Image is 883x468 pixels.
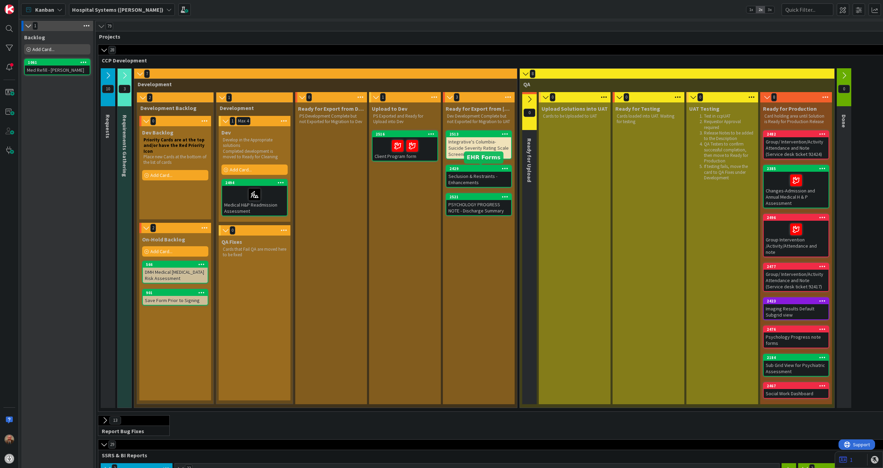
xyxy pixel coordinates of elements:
[764,172,829,208] div: Changes-Admission and Annual Medical H & P Assessment
[764,383,829,389] div: 2467
[221,238,242,245] span: QA Fixes
[697,113,754,119] li: Test in ccpUAT
[4,435,14,444] img: JS
[838,85,850,93] span: 0
[25,59,90,74] div: 1061Med Refill - [PERSON_NAME]
[230,167,252,173] span: Add Card...
[223,149,286,160] p: Completed development is moved to Ready for Cleaning
[449,132,511,137] div: 2513
[446,165,512,188] a: 2429Seclusion & Restraints - Enhancements
[764,263,829,270] div: 2477
[223,247,286,258] p: Cards that Fail QA are moved here to be fixed
[143,137,206,154] strong: Priority Cards are at the top and/or have the Red Priority Icon
[763,326,829,348] a: 2476Psychology Progress note forms
[767,166,829,171] div: 2385
[72,6,163,13] b: Hospital Systems ([PERSON_NAME])
[697,141,754,164] li: QA Testers to confirm successful completion, then move to Ready for Production
[767,384,829,388] div: 2467
[543,113,606,119] p: Cards to be Uploaded to UAT
[746,6,756,13] span: 1x
[150,117,156,125] span: 0
[697,93,703,101] span: 0
[763,263,829,292] a: 2477Group/ Intervention/Activity Attendance and Note (Service desk ticket 92417)
[767,264,829,269] div: 2477
[617,113,680,125] p: Cards loaded into UAT. Waiting for testing
[446,194,511,215] div: 2521PSYCHOLOGY PROGRESS NOTE - Discharge Summary
[222,180,287,186] div: 2494
[299,113,363,125] p: PS Development Complete but not Exported for Migration to Dev
[138,81,508,88] span: Development
[764,326,829,348] div: 2476Psychology Progress note forms
[763,130,829,159] a: 2482Group/ Intervention/Activity Attendance and Note (Service desk ticket 92424)
[222,180,287,216] div: 2494Medical H&P Readmission Assessment
[764,355,829,376] div: 2184Sub Grid View for Psychiatric Assessment
[764,215,829,257] div: 2496Group Intervention /Activity/Attendance and note
[767,299,829,303] div: 2423
[373,131,437,137] div: 2516
[146,262,208,267] div: 566
[109,416,121,425] span: 13
[764,361,829,376] div: Sub Grid View for Psychiatric Assessment
[550,93,555,101] span: 0
[28,60,90,65] div: 1061
[767,327,829,332] div: 2476
[14,1,31,9] span: Support
[526,138,533,182] span: Ready for Upload
[764,263,829,291] div: 2477Group/ Intervention/Activity Attendance and Note (Service desk ticket 92417)
[373,131,437,161] div: 2516Client Program form
[119,85,130,93] span: 3
[697,164,754,181] li: If testing fails, move the card to QA Fixes under Development
[230,117,235,125] span: 1
[615,105,660,112] span: Ready for Testing
[376,132,437,137] div: 2516
[764,113,828,125] p: Card holding area until Solution is Ready for Production Release
[446,131,511,137] div: 2513
[841,114,847,128] span: Done
[446,131,511,159] div: 2513Integrative's Columbia-Suicide Severity Rating Scale Screening
[764,383,829,398] div: 2467Social Work Dashboard
[446,172,511,187] div: Seclusion & Restraints - Enhancements
[542,105,608,112] span: Upload Solutions into UAT
[523,81,826,88] span: QA
[143,290,208,296] div: 901
[108,440,116,449] span: 29
[226,93,232,102] span: 1
[106,22,113,30] span: 79
[372,130,438,161] a: 2516Client Program form
[142,236,185,243] span: On-Hold Backlog
[446,166,511,172] div: 2429
[150,172,172,178] span: Add Card...
[467,154,500,161] h5: EHR Forms
[764,166,829,172] div: 2385
[764,332,829,348] div: Psychology Progress note forms
[140,104,205,111] span: Development Backlog
[221,179,288,216] a: 2494Medical H&P Readmission Assessment
[221,129,231,136] span: Dev
[764,215,829,221] div: 2496
[763,165,829,208] a: 2385Changes-Admission and Annual Medical H & P Assessment
[763,382,829,399] a: 2467Social Work Dashboard
[764,355,829,361] div: 2184
[150,224,156,232] span: 2
[105,114,111,138] span: Requests
[142,289,208,306] a: 901Save Form Prior to Signing
[238,119,249,123] div: Max 4
[373,113,437,125] p: PS Exported and Ready for Upload into Dev
[764,389,829,398] div: Social Work Dashboard
[298,105,364,112] span: Ready for Export from DevPS
[380,93,386,101] span: 1
[144,70,150,78] span: 7
[222,186,287,216] div: Medical H&P Readmission Assessment
[771,93,777,101] span: 8
[764,131,829,137] div: 2482
[764,221,829,257] div: Group Intervention /Activity/Attendance and note
[764,137,829,159] div: Group/ Intervention/Activity Attendance and Note (Service desk ticket 92424)
[765,6,774,13] span: 3x
[143,154,207,166] p: Place new Cards at the bottom of the list of cards
[767,215,829,220] div: 2496
[446,130,512,159] a: 2513Integrative's Columbia-Suicide Severity Rating Scale Screening
[764,270,829,291] div: Group/ Intervention/Activity Attendance and Note (Service desk ticket 92417)
[108,46,116,54] span: 28
[220,104,284,111] span: Development
[767,355,829,360] div: 2184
